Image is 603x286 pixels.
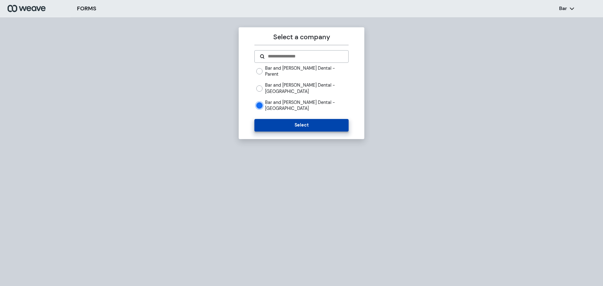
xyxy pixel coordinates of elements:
p: Bar [559,5,567,12]
p: Select a company [254,32,348,42]
label: Bar and [PERSON_NAME] Dental - [GEOGRAPHIC_DATA] [265,82,348,94]
h3: FORMS [77,4,96,13]
label: Bar and [PERSON_NAME] Dental - Parent [265,65,348,77]
button: Select [254,119,348,132]
input: Search [267,53,343,60]
label: Bar and [PERSON_NAME] Dental - [GEOGRAPHIC_DATA] [265,100,348,111]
